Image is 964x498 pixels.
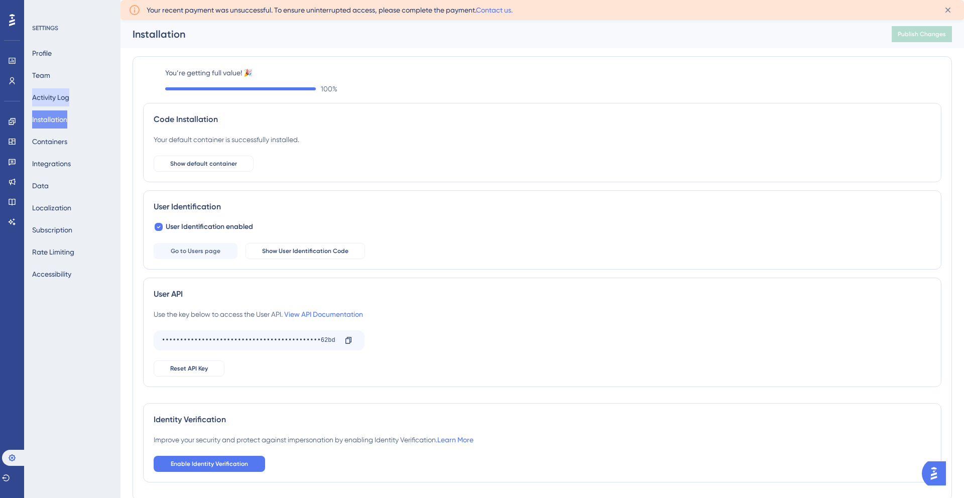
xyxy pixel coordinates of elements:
[246,243,365,259] button: Show User Identification Code
[170,364,208,372] span: Reset API Key
[32,265,71,283] button: Accessibility
[476,6,513,14] a: Contact us.
[154,360,224,377] button: Reset API Key
[154,414,931,426] div: Identity Verification
[32,24,113,32] div: SETTINGS
[154,288,931,300] div: User API
[892,26,952,42] button: Publish Changes
[32,66,50,84] button: Team
[154,113,931,126] div: Code Installation
[32,155,71,173] button: Integrations
[32,133,67,151] button: Containers
[154,308,363,320] div: Use the key below to access the User API.
[133,27,867,41] div: Installation
[154,434,473,446] div: Improve your security and protect against impersonation by enabling Identity Verification.
[170,160,237,168] span: Show default container
[154,243,237,259] button: Go to Users page
[154,456,265,472] button: Enable Identity Verification
[32,44,52,62] button: Profile
[154,201,931,213] div: User Identification
[154,156,254,172] button: Show default container
[171,247,220,255] span: Go to Users page
[32,199,71,217] button: Localization
[171,460,248,468] span: Enable Identity Verification
[32,221,72,239] button: Subscription
[32,88,69,106] button: Activity Log
[32,177,49,195] button: Data
[154,134,299,146] div: Your default container is successfully installed.
[32,110,67,129] button: Installation
[922,458,952,488] iframe: UserGuiding AI Assistant Launcher
[284,310,363,318] a: View API Documentation
[165,67,941,79] label: You’re getting full value! 🎉
[437,436,473,444] a: Learn More
[162,332,336,348] div: ••••••••••••••••••••••••••••••••••••••••••••62bd
[166,221,253,233] span: User Identification enabled
[898,30,946,38] span: Publish Changes
[30,3,91,15] span: User Identification
[321,83,337,95] span: 100 %
[262,247,348,255] span: Show User Identification Code
[32,243,74,261] button: Rate Limiting
[147,4,513,16] span: Your recent payment was unsuccessful. To ensure uninterrupted access, please complete the payment.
